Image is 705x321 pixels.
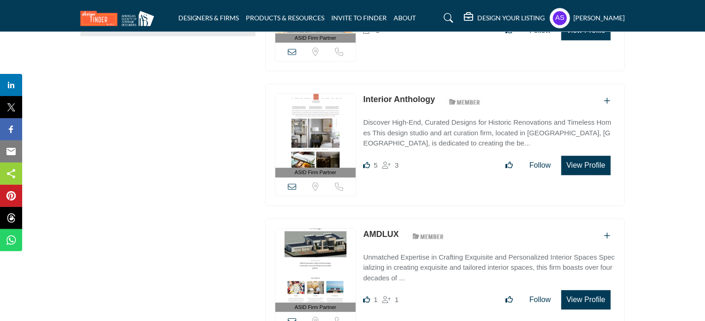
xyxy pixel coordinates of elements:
img: Interior Anthology [275,94,356,168]
button: View Profile [561,290,610,309]
div: DESIGN YOUR LISTING [464,12,545,24]
p: AMDLUX [363,228,399,241]
button: Show hide supplier dropdown [550,8,570,28]
a: AMDLUX [363,230,399,239]
span: 5 [374,161,377,169]
button: Follow [523,156,557,175]
a: Add To List [604,97,611,105]
p: Unmatched Expertise in Crafting Exquisite and Personalized Interior Spaces Specializing in creati... [363,252,615,284]
a: PRODUCTS & RESOURCES [246,14,325,22]
a: Unmatched Expertise in Crafting Exquisite and Personalized Interior Spaces Specializing in creati... [363,247,615,284]
span: ASID Firm Partner [295,169,336,176]
span: ASID Firm Partner [295,303,336,311]
img: Site Logo [80,11,159,26]
span: 3 [395,161,399,169]
div: Followers [383,294,399,305]
span: 1 [395,296,399,303]
div: Followers [383,160,399,171]
span: ASID Firm Partner [295,34,336,42]
img: ASID Members Badge Icon [444,96,486,107]
h5: [PERSON_NAME] [574,13,625,23]
button: Like listing [499,291,519,309]
h5: DESIGN YOUR LISTING [478,14,545,22]
a: Discover High-End, Curated Designs for Historic Renovations and Timeless Homes This design studio... [363,112,615,149]
i: Likes [363,162,370,169]
a: INVITE TO FINDER [332,14,387,22]
a: Add To List [604,232,611,240]
p: Interior Anthology [363,93,435,106]
a: Interior Anthology [363,95,435,104]
img: AMDLUX [275,229,356,303]
a: ASID Firm Partner [275,229,356,312]
span: 1 [374,296,377,303]
a: Search [435,11,459,25]
p: Discover High-End, Curated Designs for Historic Renovations and Timeless Homes This design studio... [363,117,615,149]
button: Follow [523,291,557,309]
button: View Profile [561,156,610,175]
a: ASID Firm Partner [275,94,356,177]
i: Like [363,296,370,303]
a: DESIGNERS & FIRMS [178,14,239,22]
a: ABOUT [394,14,416,22]
button: Like listing [499,156,519,175]
img: ASID Members Badge Icon [407,230,449,242]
